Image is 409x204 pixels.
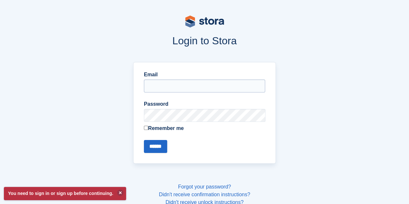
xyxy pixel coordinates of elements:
[159,192,250,197] a: Didn't receive confirmation instructions?
[144,124,265,132] label: Remember me
[144,71,265,79] label: Email
[178,184,231,189] a: Forgot your password?
[144,100,265,108] label: Password
[28,35,381,47] h1: Login to Stora
[4,187,126,200] p: You need to sign in or sign up before continuing.
[185,16,224,27] img: stora-logo-53a41332b3708ae10de48c4981b4e9114cc0af31d8433b30ea865607fb682f29.svg
[144,126,148,130] input: Remember me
